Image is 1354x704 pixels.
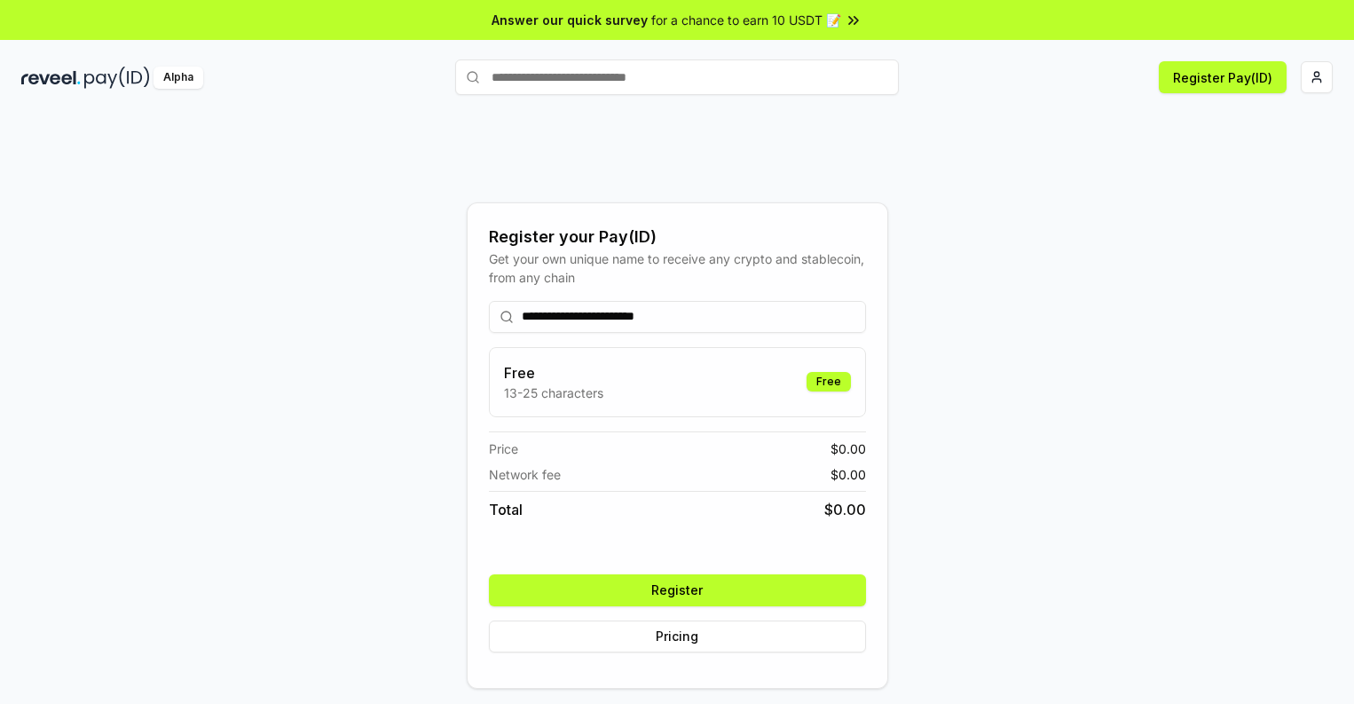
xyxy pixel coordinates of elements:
[489,574,866,606] button: Register
[651,11,841,29] span: for a chance to earn 10 USDT 📝
[489,499,523,520] span: Total
[489,225,866,249] div: Register your Pay(ID)
[489,621,866,653] button: Pricing
[84,67,150,89] img: pay_id
[504,362,603,384] h3: Free
[489,249,866,287] div: Get your own unique name to receive any crypto and stablecoin, from any chain
[492,11,648,29] span: Answer our quick survey
[831,465,866,484] span: $ 0.00
[21,67,81,89] img: reveel_dark
[831,439,866,458] span: $ 0.00
[807,372,851,392] div: Free
[504,384,603,402] p: 13-25 characters
[1159,61,1287,93] button: Register Pay(ID)
[489,465,561,484] span: Network fee
[154,67,203,89] div: Alpha
[489,439,518,458] span: Price
[824,499,866,520] span: $ 0.00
